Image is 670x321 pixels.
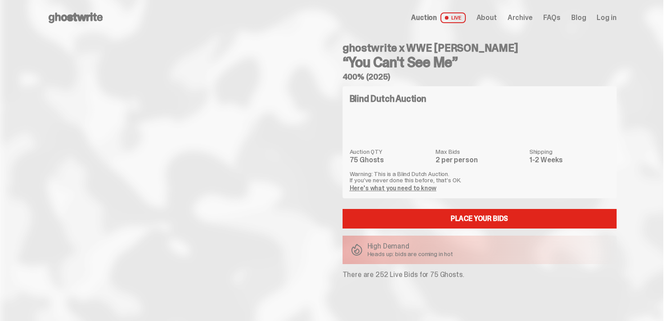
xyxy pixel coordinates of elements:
h4: Blind Dutch Auction [350,94,426,103]
p: There are 252 Live Bids for 75 Ghosts. [343,271,617,278]
dt: Max Bids [436,148,524,155]
a: Auction LIVE [411,12,465,23]
h4: ghostwrite x WWE [PERSON_NAME] [343,43,617,53]
span: Auction [411,14,437,21]
a: Here's what you need to know [350,184,436,192]
a: Log in [597,14,616,21]
a: About [476,14,497,21]
p: Heads up: bids are coming in hot [367,251,453,257]
span: LIVE [440,12,466,23]
a: Blog [571,14,586,21]
h3: “You Can't See Me” [343,55,617,69]
dd: 1-2 Weeks [529,156,609,164]
a: FAQs [543,14,561,21]
dt: Auction QTY [350,148,431,155]
p: High Demand [367,243,453,250]
a: Place your Bids [343,209,617,229]
p: Warning: This is a Blind Dutch Auction. If you’ve never done this before, that’s OK. [350,171,609,183]
dd: 2 per person [436,156,524,164]
a: Archive [508,14,533,21]
h5: 400% (2025) [343,73,617,81]
dt: Shipping [529,148,609,155]
dd: 75 Ghosts [350,156,431,164]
